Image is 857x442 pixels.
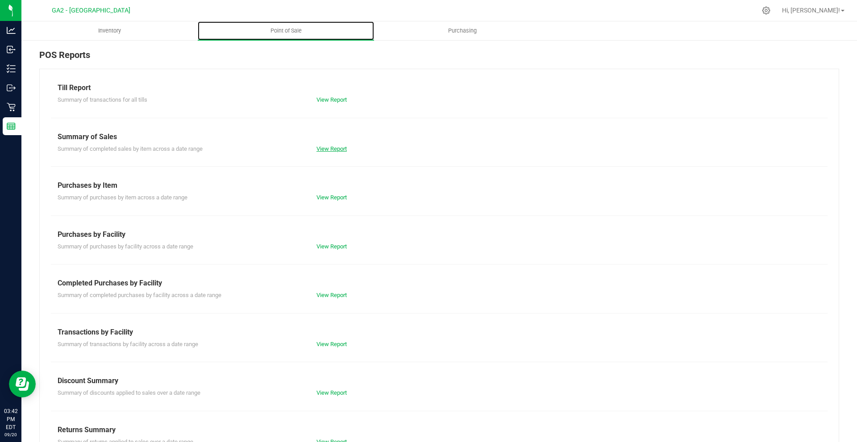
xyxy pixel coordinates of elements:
span: Summary of purchases by item across a date range [58,194,187,201]
a: View Report [316,96,347,103]
div: POS Reports [39,48,839,69]
span: Summary of completed purchases by facility across a date range [58,292,221,298]
a: View Report [316,389,347,396]
a: View Report [316,194,347,201]
div: Transactions by Facility [58,327,821,338]
a: View Report [316,243,347,250]
span: Purchasing [436,27,489,35]
p: 09/20 [4,431,17,438]
div: Summary of Sales [58,132,821,142]
a: Inventory [21,21,198,40]
a: View Report [316,145,347,152]
div: Purchases by Facility [58,229,821,240]
div: Returns Summary [58,425,821,435]
span: Summary of discounts applied to sales over a date range [58,389,200,396]
p: 03:42 PM EDT [4,407,17,431]
span: Summary of transactions by facility across a date range [58,341,198,347]
a: View Report [316,341,347,347]
a: Purchasing [374,21,550,40]
div: Purchases by Item [58,180,821,191]
iframe: Resource center [9,371,36,397]
span: Point of Sale [258,27,314,35]
span: Summary of completed sales by item across a date range [58,145,203,152]
a: Point of Sale [198,21,374,40]
div: Completed Purchases by Facility [58,278,821,289]
span: Summary of purchases by facility across a date range [58,243,193,250]
div: Till Report [58,83,821,93]
span: Inventory [86,27,133,35]
inline-svg: Inbound [7,45,16,54]
inline-svg: Outbound [7,83,16,92]
inline-svg: Analytics [7,26,16,35]
a: View Report [316,292,347,298]
span: Summary of transactions for all tills [58,96,147,103]
div: Manage settings [761,6,772,15]
inline-svg: Inventory [7,64,16,73]
inline-svg: Retail [7,103,16,112]
span: GA2 - [GEOGRAPHIC_DATA] [52,7,130,14]
inline-svg: Reports [7,122,16,131]
div: Discount Summary [58,376,821,386]
span: Hi, [PERSON_NAME]! [782,7,840,14]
